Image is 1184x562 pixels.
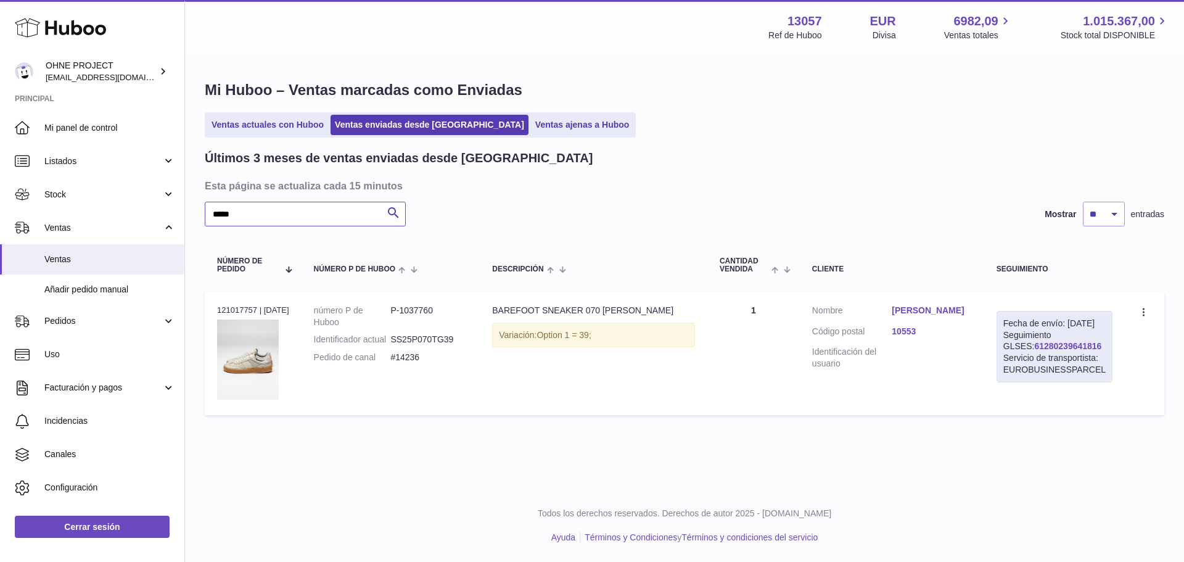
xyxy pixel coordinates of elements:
[217,320,279,400] img: 070TEDDYGREYWEB.jpg
[44,315,162,327] span: Pedidos
[944,13,1013,41] a: 6982,09 Ventas totales
[812,326,892,341] dt: Código postal
[873,30,896,41] div: Divisa
[1061,13,1169,41] a: 1.015.367,00 Stock total DISPONIBLE
[997,311,1112,382] div: Seguimiento GLSES:
[390,352,467,363] dd: #14236
[217,305,289,316] div: 121017757 | [DATE]
[314,352,391,363] dt: Pedido de canal
[1045,209,1076,220] label: Mostrar
[205,80,1164,100] h1: Mi Huboo – Ventas marcadas como Enviadas
[892,305,971,316] a: [PERSON_NAME]
[44,415,175,427] span: Incidencias
[1083,13,1155,30] span: 1.015.367,00
[892,326,971,337] a: 10553
[707,292,800,415] td: 1
[997,265,1112,273] div: Seguimiento
[870,13,896,30] strong: EUR
[44,122,175,134] span: Mi panel de control
[44,349,175,360] span: Uso
[492,323,695,348] div: Variación:
[768,30,821,41] div: Ref de Huboo
[812,265,972,273] div: Cliente
[44,155,162,167] span: Listados
[1034,341,1101,351] a: 61280239641816
[44,382,162,394] span: Facturación y pagos
[812,346,892,370] dt: Identificación del usuario
[46,60,157,83] div: OHNE PROJECT
[531,115,634,135] a: Ventas ajenas a Huboo
[46,72,181,82] span: [EMAIL_ADDRESS][DOMAIN_NAME]
[1061,30,1169,41] span: Stock total DISPONIBLE
[44,284,175,295] span: Añadir pedido manual
[580,532,818,543] li: y
[1003,318,1106,329] div: Fecha de envío: [DATE]
[44,254,175,265] span: Ventas
[551,532,575,542] a: Ayuda
[205,179,1161,192] h3: Esta página se actualiza cada 15 minutos
[44,189,162,200] span: Stock
[217,257,278,273] span: Número de pedido
[787,13,822,30] strong: 13057
[390,305,467,328] dd: P-1037760
[44,482,175,494] span: Configuración
[15,516,170,538] a: Cerrar sesión
[15,62,33,81] img: internalAdmin-13057@internal.huboo.com
[492,265,543,273] span: Descripción
[195,508,1174,519] p: Todos los derechos reservados. Derechos de autor 2025 - [DOMAIN_NAME]
[812,305,892,320] dt: Nombre
[314,305,391,328] dt: número P de Huboo
[314,265,395,273] span: número P de Huboo
[331,115,528,135] a: Ventas enviadas desde [GEOGRAPHIC_DATA]
[205,150,593,167] h2: Últimos 3 meses de ventas enviadas desde [GEOGRAPHIC_DATA]
[536,330,591,340] span: Option 1 = 39;
[207,115,328,135] a: Ventas actuales con Huboo
[1003,352,1106,376] div: Servicio de transportista: EUROBUSINESSPARCEL
[585,532,677,542] a: Términos y Condiciones
[492,305,695,316] div: BAREFOOT SNEAKER 070 [PERSON_NAME]
[681,532,818,542] a: Términos y condiciones del servicio
[1131,209,1164,220] span: entradas
[720,257,768,273] span: Cantidad vendida
[390,334,467,345] dd: SS25P070TG39
[44,222,162,234] span: Ventas
[953,13,998,30] span: 6982,09
[44,448,175,460] span: Canales
[314,334,391,345] dt: Identificador actual
[944,30,1013,41] span: Ventas totales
